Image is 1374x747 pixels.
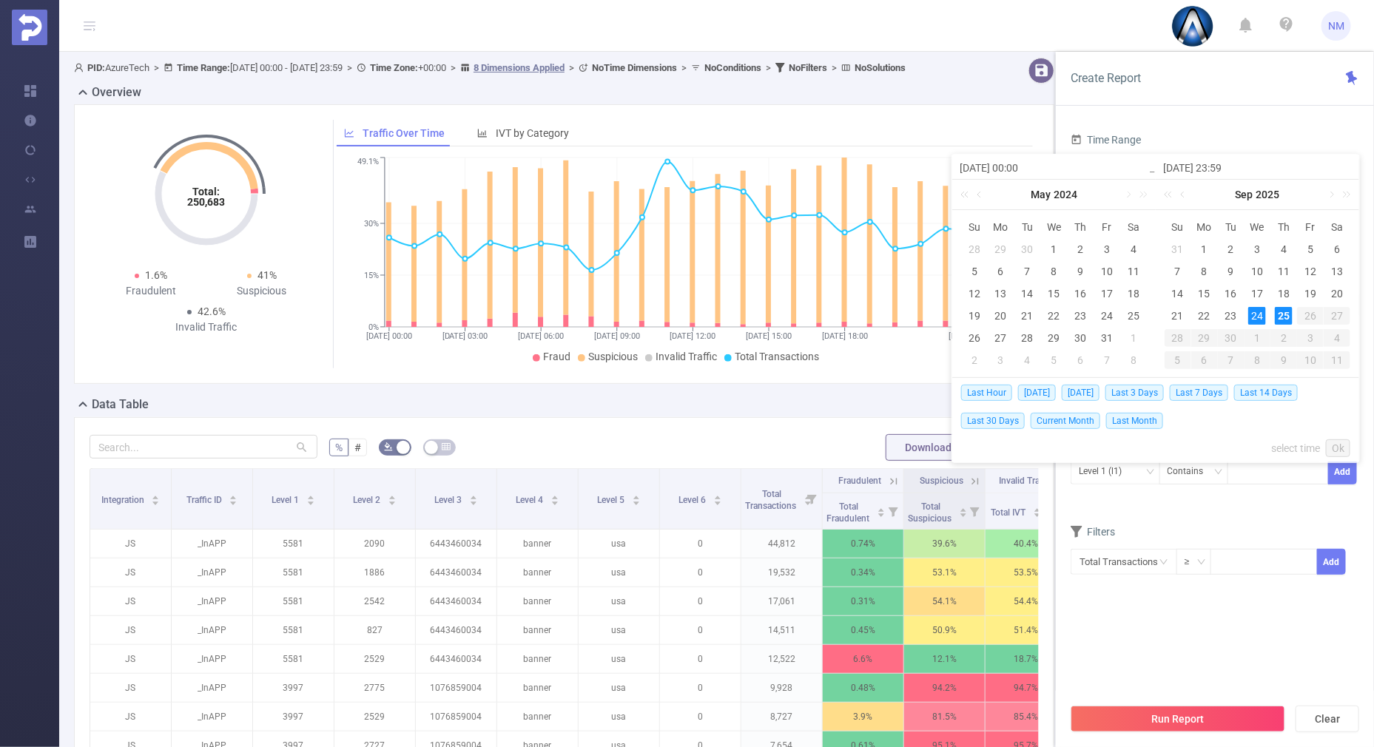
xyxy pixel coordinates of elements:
div: 27 [992,329,1010,347]
i: icon: table [442,442,451,451]
td: May 31, 2024 [1094,327,1120,349]
div: 4 [1324,329,1350,347]
b: PID: [87,62,105,73]
td: June 1, 2024 [1120,327,1147,349]
i: icon: bar-chart [477,128,488,138]
div: 1 [1196,240,1213,258]
span: > [565,62,579,73]
div: 17 [1248,285,1266,302]
div: 7 [1218,351,1245,369]
td: May 10, 2024 [1094,260,1120,283]
td: May 19, 2024 [961,305,988,327]
div: 10 [1098,263,1116,280]
td: October 2, 2025 [1270,327,1297,349]
td: September 5, 2025 [1297,238,1324,260]
td: May 11, 2024 [1120,260,1147,283]
td: September 7, 2025 [1165,260,1191,283]
b: No Filters [789,62,827,73]
td: September 16, 2025 [1218,283,1245,305]
td: September 9, 2025 [1218,260,1245,283]
td: September 28, 2025 [1165,327,1191,349]
div: Fraudulent [95,283,206,299]
div: Contains [1168,459,1214,484]
b: No Conditions [704,62,761,73]
span: Mo [988,220,1014,234]
span: Sa [1120,220,1147,234]
div: 3 [1098,240,1116,258]
a: Previous month (PageUp) [974,180,987,209]
span: We [1245,220,1271,234]
div: 18 [1275,285,1293,302]
span: Suspicious [588,351,638,362]
td: October 5, 2025 [1165,349,1191,371]
div: 22 [1045,307,1063,325]
div: 23 [1222,307,1240,325]
h2: Overview [92,84,141,101]
a: Sep [1234,180,1255,209]
span: % [335,442,343,453]
td: May 29, 2024 [1041,327,1068,349]
tspan: 250,683 [188,196,226,208]
div: Level 1 (l1) [1079,459,1132,484]
span: Last 14 Days [1234,385,1298,401]
td: April 30, 2024 [1014,238,1041,260]
tspan: 15% [364,271,379,280]
span: IVT by Category [496,127,569,139]
button: Clear [1296,706,1359,732]
div: 15 [1196,285,1213,302]
div: 21 [1019,307,1037,325]
tspan: 49.1% [357,158,379,167]
span: 41% [257,269,277,281]
td: September 15, 2025 [1191,283,1218,305]
td: May 23, 2024 [1067,305,1094,327]
div: 21 [1169,307,1187,325]
td: September 30, 2025 [1218,327,1245,349]
td: October 11, 2025 [1324,349,1350,371]
a: select time [1271,434,1320,462]
div: 5 [1045,351,1063,369]
span: 42.6% [198,305,226,317]
td: September 29, 2025 [1191,327,1218,349]
td: June 3, 2024 [988,349,1014,371]
div: 5 [966,263,983,280]
div: 26 [966,329,983,347]
div: 17 [1098,285,1116,302]
span: NM [1328,11,1344,41]
td: September 26, 2025 [1297,305,1324,327]
td: June 4, 2024 [1014,349,1041,371]
th: Fri [1297,216,1324,238]
div: Sort [388,493,397,502]
span: Su [961,220,988,234]
td: September 3, 2025 [1245,238,1271,260]
div: Sort [229,493,238,502]
div: 6 [1328,240,1346,258]
td: May 17, 2024 [1094,283,1120,305]
tspan: [DATE] 18:00 [822,331,868,341]
b: Time Range: [177,62,230,73]
td: October 10, 2025 [1297,349,1324,371]
div: 11 [1125,263,1142,280]
tspan: [DATE] 23:00 [949,331,994,341]
div: 3 [992,351,1010,369]
a: Next year (Control + right) [1335,180,1354,209]
td: September 1, 2025 [1191,238,1218,260]
span: Last Month [1106,413,1163,429]
span: Time Range [1071,134,1141,146]
span: Invalid Traffic [1000,476,1053,486]
td: September 18, 2025 [1270,283,1297,305]
button: Download PDF [886,434,992,461]
img: Protected Media [12,10,47,45]
td: April 29, 2024 [988,238,1014,260]
div: 9 [1071,263,1089,280]
span: Total Transactions [735,351,820,362]
td: October 3, 2025 [1297,327,1324,349]
td: October 4, 2025 [1324,327,1350,349]
tspan: 30% [364,219,379,229]
div: 11 [1275,263,1293,280]
td: May 12, 2024 [961,283,988,305]
span: Sa [1324,220,1350,234]
div: 7 [1019,263,1037,280]
td: May 15, 2024 [1041,283,1068,305]
i: icon: bg-colors [384,442,393,451]
div: Suspicious [206,283,317,299]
